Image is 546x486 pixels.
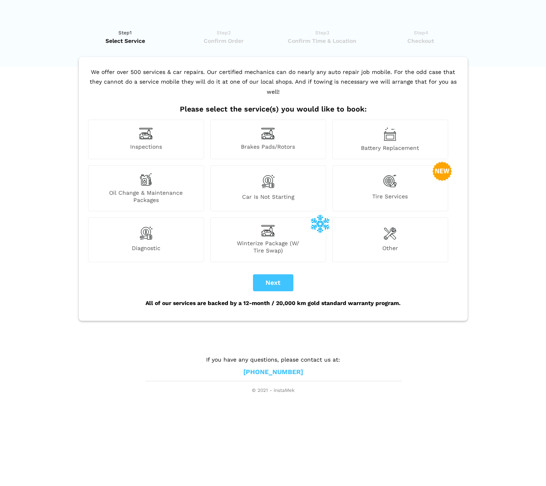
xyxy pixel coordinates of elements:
span: Confirm Time & Location [276,37,369,45]
span: © 2021 - instaMek [146,387,401,394]
span: Inspections [89,143,204,151]
span: Brakes Pads/Rotors [211,143,326,151]
div: All of our services are backed by a 12-month / 20,000 km gold standard warranty program. [86,291,460,315]
a: Step1 [79,29,172,45]
span: Checkout [374,37,468,45]
span: Other [333,244,448,254]
a: Step2 [177,29,270,45]
span: Diagnostic [89,244,204,254]
span: Winterize Package (W/ Tire Swap) [211,240,326,254]
span: Tire Services [333,193,448,204]
img: new-badge-2-48.png [432,162,452,181]
span: Select Service [79,37,172,45]
a: Step3 [276,29,369,45]
h2: Please select the service(s) you would like to book: [86,105,460,114]
a: Step4 [374,29,468,45]
span: Oil Change & Maintenance Packages [89,189,204,204]
span: Battery Replacement [333,144,448,151]
a: [PHONE_NUMBER] [243,368,303,377]
p: If you have any questions, please contact us at: [146,355,401,364]
button: Next [253,274,293,291]
span: Confirm Order [177,37,270,45]
span: Car is not starting [211,193,326,204]
p: We offer over 500 services & car repairs. Our certified mechanics can do nearly any auto repair j... [86,67,460,105]
img: winterize-icon_1.png [310,214,330,233]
